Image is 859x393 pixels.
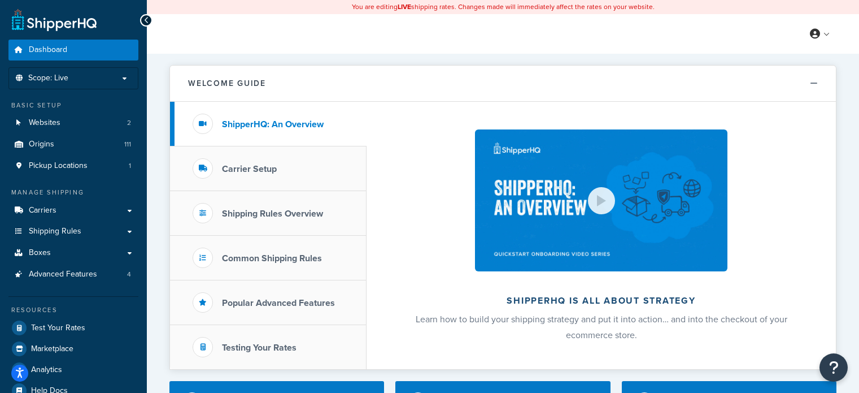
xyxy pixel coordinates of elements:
[188,79,266,88] h2: Welcome Guide
[170,66,836,102] button: Welcome Guide
[8,134,138,155] a: Origins111
[31,323,85,333] span: Test Your Rates
[222,298,335,308] h3: Popular Advanced Features
[28,74,68,83] span: Scope: Live
[222,343,296,353] h3: Testing Your Rates
[124,140,131,149] span: 111
[29,206,56,215] span: Carriers
[127,118,131,128] span: 2
[398,2,411,12] b: LIVE
[127,270,131,279] span: 4
[8,101,138,110] div: Basic Setup
[31,344,73,354] span: Marketplace
[8,339,138,359] a: Marketplace
[8,134,138,155] li: Origins
[8,113,138,133] li: Websites
[29,118,60,128] span: Websites
[416,313,787,342] span: Learn how to build your shipping strategy and put it into action… and into the checkout of your e...
[129,161,131,171] span: 1
[8,156,138,176] li: Pickup Locations
[222,209,323,219] h3: Shipping Rules Overview
[8,264,138,285] li: Advanced Features
[8,360,138,380] a: Analytics
[8,264,138,285] a: Advanced Features4
[8,318,138,338] a: Test Your Rates
[8,200,138,221] a: Carriers
[31,365,62,375] span: Analytics
[29,270,97,279] span: Advanced Features
[8,243,138,264] a: Boxes
[8,305,138,315] div: Resources
[29,161,88,171] span: Pickup Locations
[8,40,138,61] a: Dashboard
[222,253,322,264] h3: Common Shipping Rules
[8,221,138,242] a: Shipping Rules
[29,227,81,236] span: Shipping Rules
[29,140,54,149] span: Origins
[8,113,138,133] a: Websites2
[396,296,806,306] h2: ShipperHQ is all about strategy
[29,45,67,55] span: Dashboard
[475,129,727,271] img: ShipperHQ is all about strategy
[8,188,138,197] div: Manage Shipping
[819,353,848,382] button: Open Resource Center
[222,119,324,129] h3: ShipperHQ: An Overview
[8,156,138,176] a: Pickup Locations1
[222,164,277,174] h3: Carrier Setup
[29,248,51,258] span: Boxes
